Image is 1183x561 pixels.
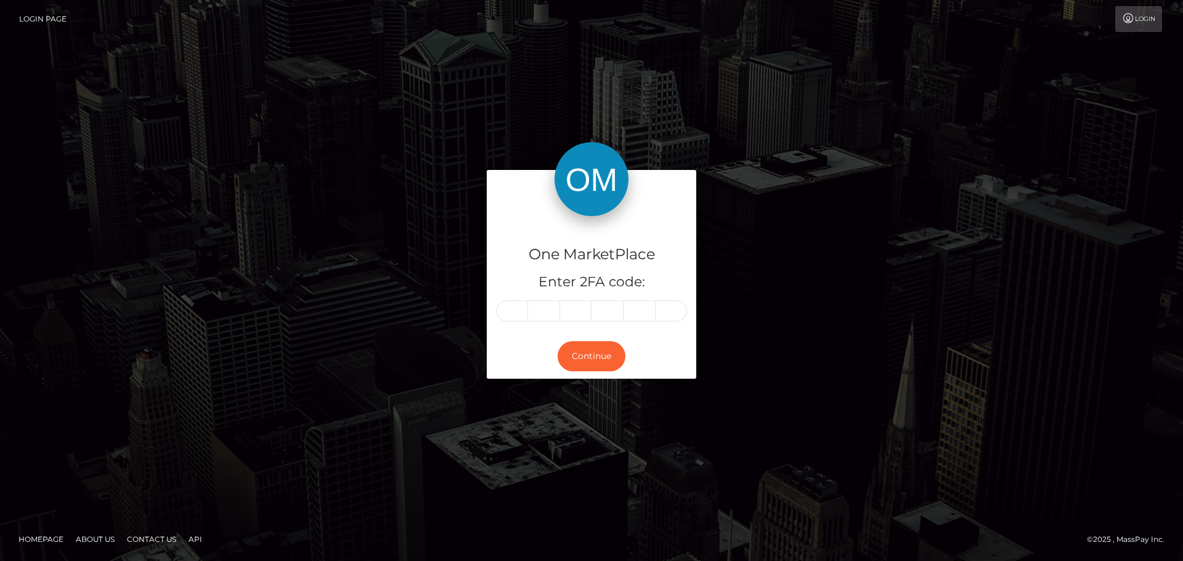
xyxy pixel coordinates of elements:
[558,341,625,371] button: Continue
[496,244,687,265] h4: One MarketPlace
[1087,533,1174,546] div: © 2025 , MassPay Inc.
[496,273,687,292] h5: Enter 2FA code:
[71,530,120,549] a: About Us
[14,530,68,549] a: Homepage
[555,142,628,216] img: One MarketPlace
[1115,6,1162,32] a: Login
[122,530,181,549] a: Contact Us
[184,530,207,549] a: API
[19,6,67,32] a: Login Page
